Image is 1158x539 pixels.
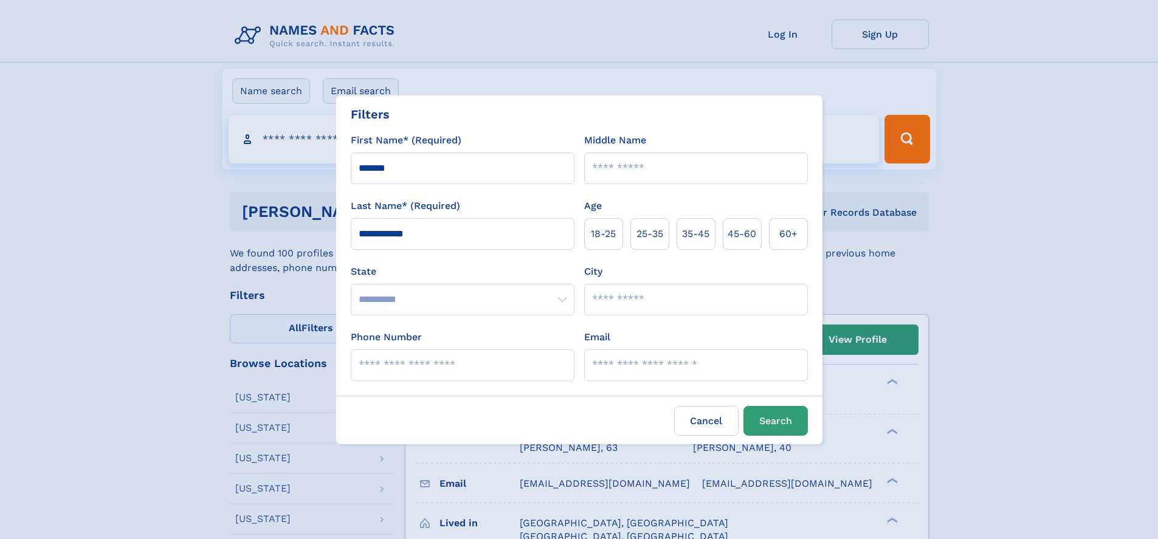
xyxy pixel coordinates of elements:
label: City [584,264,602,279]
span: 18‑25 [591,227,616,241]
button: Search [743,406,808,436]
span: 45‑60 [728,227,756,241]
span: 60+ [779,227,798,241]
label: Last Name* (Required) [351,199,460,213]
label: Phone Number [351,330,422,345]
span: 25‑35 [636,227,663,241]
label: First Name* (Required) [351,133,461,148]
label: State [351,264,574,279]
label: Email [584,330,610,345]
label: Cancel [674,406,739,436]
label: Middle Name [584,133,646,148]
span: 35‑45 [682,227,709,241]
label: Age [584,199,602,213]
div: Filters [351,105,390,123]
